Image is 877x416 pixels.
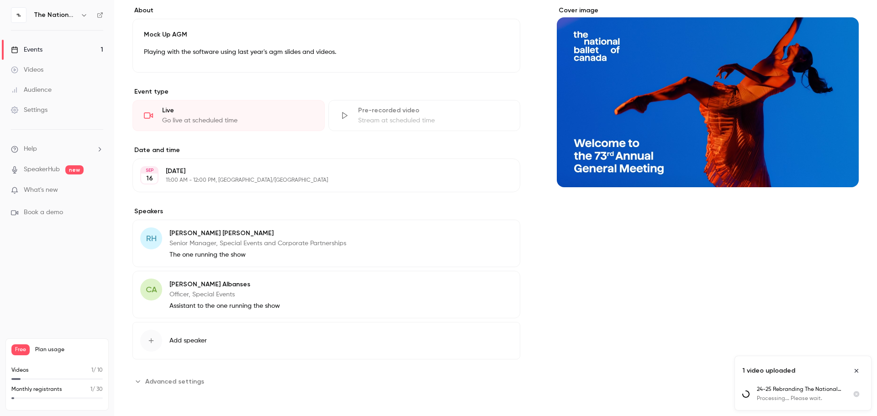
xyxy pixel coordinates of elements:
ul: Uploads list [735,385,871,410]
p: 24-25 Rebranding The National Ballet of Canada AGM Low Bitrate 1080p h264 (1) [757,385,842,394]
p: Event type [132,87,520,96]
label: Date and time [132,146,520,155]
div: Live [162,106,313,115]
div: Events [11,45,42,54]
span: RH [146,232,157,245]
a: SpeakerHub [24,165,60,174]
p: The one running the show [169,250,346,259]
label: About [132,6,520,15]
li: help-dropdown-opener [11,144,103,154]
p: 1 video uploaded [742,366,795,375]
p: / 30 [90,385,103,394]
p: 16 [146,174,153,183]
img: The National Ballet of Canada [11,8,26,22]
p: Processing... Please wait. [757,395,842,403]
button: Cancel upload [849,387,864,401]
p: Senior Manager, Special Events and Corporate Partnerships [169,239,346,248]
div: RH[PERSON_NAME] [PERSON_NAME]Senior Manager, Special Events and Corporate PartnershipsThe one run... [132,220,520,267]
p: Assistant to the one running the show [169,301,280,311]
span: 1 [90,387,92,392]
span: Advanced settings [145,377,204,386]
p: Videos [11,366,29,374]
h6: The National Ballet of Canada [34,11,77,20]
span: Help [24,144,37,154]
div: SEP [141,167,158,174]
button: Advanced settings [132,374,210,389]
span: What's new [24,185,58,195]
p: 11:00 AM - 12:00 PM, [GEOGRAPHIC_DATA]/[GEOGRAPHIC_DATA] [166,177,472,184]
p: Monthly registrants [11,385,62,394]
section: Advanced settings [132,374,520,389]
div: Pre-recorded video [358,106,509,115]
p: / 10 [91,366,103,374]
div: Pre-recorded videoStream at scheduled time [328,100,521,131]
span: CA [146,284,157,296]
div: Stream at scheduled time [358,116,509,125]
span: Free [11,344,30,355]
label: Speakers [132,207,520,216]
p: Playing with the software using last year's agm slides and videos. [144,47,509,58]
div: LiveGo live at scheduled time [132,100,325,131]
p: [DATE] [166,167,472,176]
span: Plan usage [35,346,103,353]
p: [PERSON_NAME] [PERSON_NAME] [169,229,346,238]
span: new [65,165,84,174]
div: Audience [11,85,52,95]
div: Go live at scheduled time [162,116,313,125]
p: Officer, Special Events [169,290,280,299]
span: 1 [91,368,93,373]
p: [PERSON_NAME] Albanses [169,280,280,289]
button: Add speaker [132,322,520,359]
div: CA[PERSON_NAME] AlbansesOfficer, Special EventsAssistant to the one running the show [132,271,520,318]
button: Close uploads list [849,363,864,378]
p: Mock Up AGM [144,30,509,39]
div: Videos [11,65,43,74]
section: Cover image [557,6,859,187]
span: Book a demo [24,208,63,217]
label: Cover image [557,6,859,15]
div: Settings [11,105,48,115]
span: Add speaker [169,336,207,345]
